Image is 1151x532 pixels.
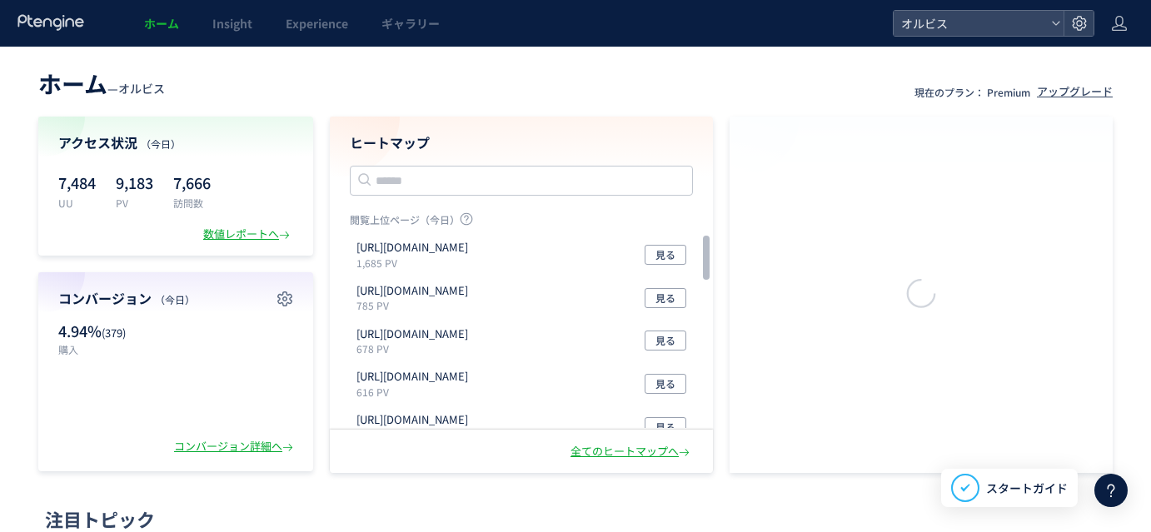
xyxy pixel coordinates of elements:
span: 見る [655,417,675,437]
p: 購入 [58,342,167,356]
p: 513 PV [356,428,475,442]
span: 見る [655,288,675,308]
span: (379) [102,325,126,341]
p: 616 PV [356,385,475,399]
div: アップグレード [1037,84,1113,100]
p: UU [58,196,96,210]
div: — [38,67,165,100]
span: Experience [286,15,348,32]
button: 見る [645,417,686,437]
span: 見る [655,245,675,265]
button: 見る [645,288,686,308]
button: 見る [645,245,686,265]
p: 785 PV [356,298,475,312]
p: https://pr.orbis.co.jp/cosmetics/u/100 [356,283,468,299]
p: https://pr.orbis.co.jp/cosmetics/mr/203-20 [356,326,468,342]
span: オルビス [118,80,165,97]
div: 注目トピック [45,506,1098,532]
h4: ヒートマップ [350,133,693,152]
span: ホーム [144,15,179,32]
div: 数値レポートへ [203,226,293,242]
h4: コンバージョン [58,289,293,308]
span: オルビス [896,11,1044,36]
div: コンバージョン詳細へ [174,439,296,455]
span: 見る [655,374,675,394]
span: スタートガイド [986,480,1068,497]
p: 現在のプラン： Premium [914,85,1030,99]
p: https://orbis.co.jp/order/thanks [356,240,468,256]
p: 閲覧上位ページ（今日） [350,212,693,233]
button: 見る [645,331,686,351]
span: ホーム [38,67,107,100]
p: https://pr.orbis.co.jp/cosmetics/udot/410-12 [356,412,468,428]
button: 見る [645,374,686,394]
p: 9,183 [116,169,153,196]
div: 全てのヒートマップへ [571,444,693,460]
p: 1,685 PV [356,256,475,270]
p: PV [116,196,153,210]
p: 7,666 [173,169,211,196]
p: https://pr.orbis.co.jp/cosmetics/udot/413-2 [356,369,468,385]
span: ギャラリー [381,15,440,32]
p: 4.94% [58,321,167,342]
span: 見る [655,331,675,351]
p: 7,484 [58,169,96,196]
h4: アクセス状況 [58,133,293,152]
span: Insight [212,15,252,32]
span: （今日） [155,292,195,306]
span: （今日） [141,137,181,151]
p: 678 PV [356,341,475,355]
p: 訪問数 [173,196,211,210]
